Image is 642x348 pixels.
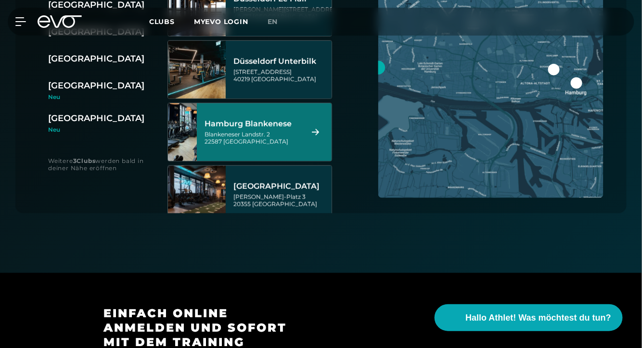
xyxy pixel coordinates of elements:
span: Hallo Athlet! Was möchtest du tun? [465,311,611,324]
span: Clubs [149,17,175,26]
strong: Clubs [77,157,95,164]
a: en [268,16,290,27]
div: [GEOGRAPHIC_DATA] [233,182,330,191]
span: en [268,17,278,26]
div: Düsseldorf Unterbilk [233,57,330,66]
img: Hamburg Blankenese [154,103,211,161]
div: Neu [48,94,167,100]
strong: 3 [73,157,77,164]
div: Hamburg Blankenese [205,119,301,129]
div: [STREET_ADDRESS] 40219 [GEOGRAPHIC_DATA] [233,68,330,83]
a: Clubs [149,17,194,26]
img: Düsseldorf Unterbilk [168,41,226,99]
a: MYEVO LOGIN [194,17,248,26]
img: Hamburg Stadthausbrücke [168,166,226,224]
div: Weitere werden bald in deiner Nähe eröffnen [48,157,148,172]
div: Neu [48,127,160,133]
div: [GEOGRAPHIC_DATA] [48,112,144,125]
div: [GEOGRAPHIC_DATA] [48,79,144,92]
div: [PERSON_NAME]-Platz 3 20355 [GEOGRAPHIC_DATA] [233,193,330,208]
div: [GEOGRAPHIC_DATA] [48,52,144,65]
div: Blankeneser Landstr. 2 22587 [GEOGRAPHIC_DATA] [205,131,301,145]
button: Hallo Athlet! Was möchtest du tun? [435,304,623,331]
